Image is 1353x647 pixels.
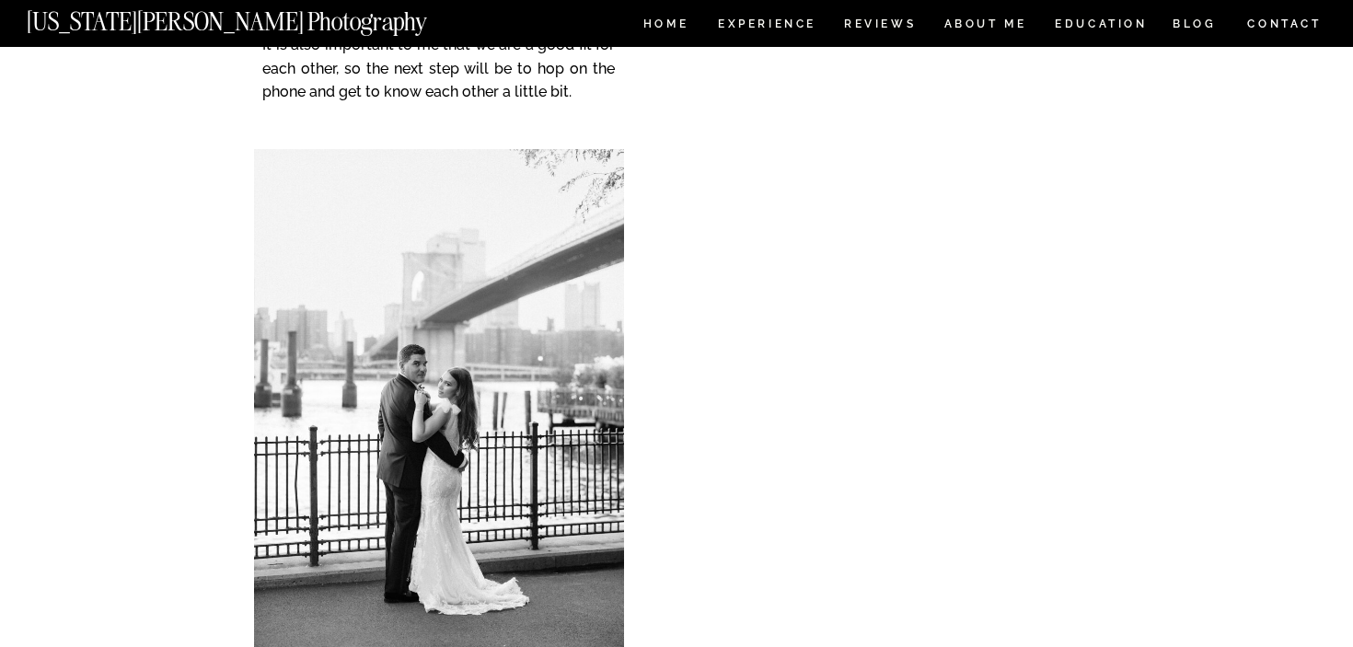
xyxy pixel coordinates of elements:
[640,18,692,34] a: HOME
[1173,18,1217,34] a: BLOG
[718,18,815,34] a: Experience
[1246,14,1323,34] a: CONTACT
[844,18,913,34] a: REVIEWS
[27,9,489,25] a: [US_STATE][PERSON_NAME] Photography
[1053,18,1150,34] a: EDUCATION
[943,18,1027,34] a: ABOUT ME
